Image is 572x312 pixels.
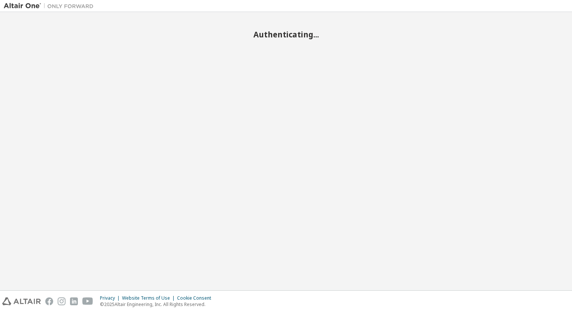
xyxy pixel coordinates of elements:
[45,297,53,305] img: facebook.svg
[4,30,568,39] h2: Authenticating...
[2,297,41,305] img: altair_logo.svg
[70,297,78,305] img: linkedin.svg
[122,295,177,301] div: Website Terms of Use
[82,297,93,305] img: youtube.svg
[177,295,216,301] div: Cookie Consent
[4,2,97,10] img: Altair One
[100,295,122,301] div: Privacy
[100,301,216,308] p: © 2025 Altair Engineering, Inc. All Rights Reserved.
[58,297,66,305] img: instagram.svg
